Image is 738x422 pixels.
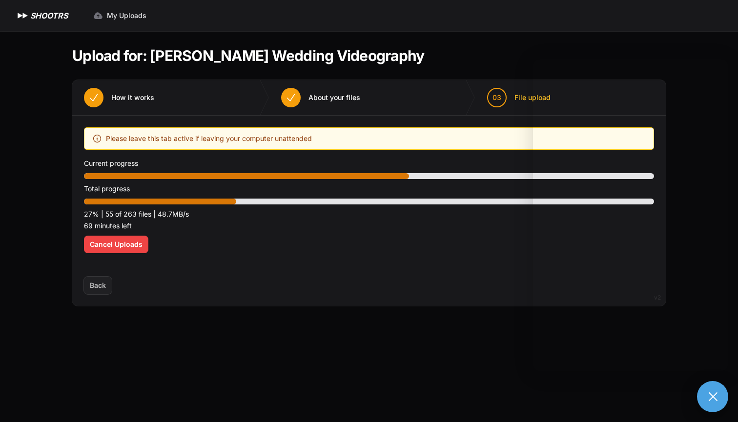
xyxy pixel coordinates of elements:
p: Current progress [84,158,654,169]
button: 03 File upload [475,80,562,115]
p: Total progress [84,183,654,195]
button: About your files [269,80,372,115]
span: Cancel Uploads [90,240,143,249]
h1: Upload for: [PERSON_NAME] Wedding Videography [72,47,424,64]
button: How it works [72,80,166,115]
h1: SHOOTRS [30,10,68,21]
a: My Uploads [87,7,152,24]
span: About your files [308,93,360,102]
img: SHOOTRS [16,10,30,21]
p: 27% | 55 of 263 files | 48.7MB/s [84,208,654,220]
span: My Uploads [107,11,146,20]
button: Cancel Uploads [84,236,148,253]
p: 69 minutes left [84,220,654,232]
span: File upload [514,93,551,102]
span: Please leave this tab active if leaving your computer unattended [106,133,312,144]
a: SHOOTRS SHOOTRS [16,10,68,21]
span: How it works [111,93,154,102]
span: 03 [492,93,501,102]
